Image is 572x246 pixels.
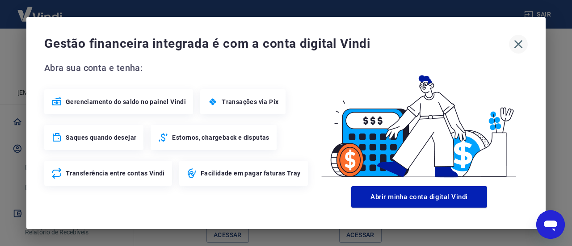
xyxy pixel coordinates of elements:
button: Abrir minha conta digital Vindi [351,186,487,208]
span: Transferência entre contas Vindi [66,169,165,178]
img: Good Billing [311,61,528,183]
span: Abra sua conta e tenha: [44,61,311,75]
span: Gestão financeira integrada é com a conta digital Vindi [44,35,509,53]
span: Transações via Pix [222,97,278,106]
iframe: Botão para abrir a janela de mensagens [536,210,565,239]
span: Saques quando desejar [66,133,136,142]
span: Facilidade em pagar faturas Tray [201,169,301,178]
span: Gerenciamento do saldo no painel Vindi [66,97,186,106]
span: Estornos, chargeback e disputas [172,133,269,142]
